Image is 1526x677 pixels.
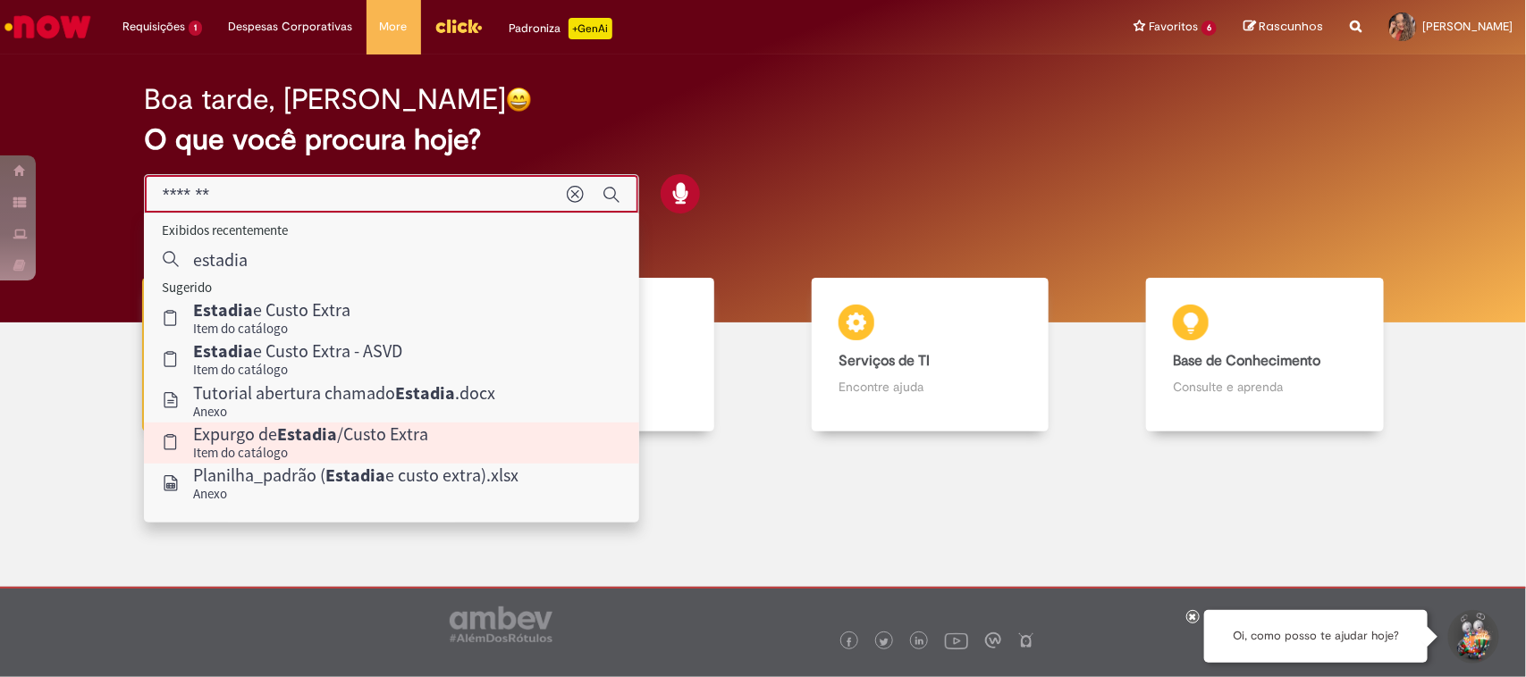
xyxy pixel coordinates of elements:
[1446,610,1499,664] button: Iniciar Conversa de Suporte
[845,638,854,647] img: logo_footer_facebook.png
[763,278,1098,432] a: Serviços de TI Encontre ajuda
[1098,278,1432,432] a: Base de Conhecimento Consulte e aprenda
[1244,19,1323,36] a: Rascunhos
[839,378,1022,396] p: Encontre ajuda
[915,637,924,648] img: logo_footer_linkedin.png
[1201,21,1217,36] span: 6
[985,632,1001,648] img: logo_footer_workplace.png
[880,638,889,647] img: logo_footer_twitter.png
[569,18,612,39] p: +GenAi
[1173,378,1356,396] p: Consulte e aprenda
[839,352,930,370] b: Serviços de TI
[1422,19,1513,34] span: [PERSON_NAME]
[1173,352,1320,370] b: Base de Conhecimento
[1259,18,1323,35] span: Rascunhos
[510,18,612,39] div: Padroniza
[506,87,532,113] img: happy-face.png
[2,9,94,45] img: ServiceNow
[1204,610,1428,663] div: Oi, como posso te ajudar hoje?
[1018,632,1034,648] img: logo_footer_naosei.png
[122,18,185,36] span: Requisições
[144,84,506,115] h2: Boa tarde, [PERSON_NAME]
[229,18,353,36] span: Despesas Corporativas
[94,278,428,432] a: Tirar dúvidas Tirar dúvidas com Lupi Assist e Gen Ai
[380,18,408,36] span: More
[434,13,483,39] img: click_logo_yellow_360x200.png
[189,21,202,36] span: 1
[945,629,968,652] img: logo_footer_youtube.png
[144,124,1382,155] h2: O que você procura hoje?
[1149,18,1198,36] span: Favoritos
[450,606,552,642] img: logo_footer_ambev_rotulo_gray.png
